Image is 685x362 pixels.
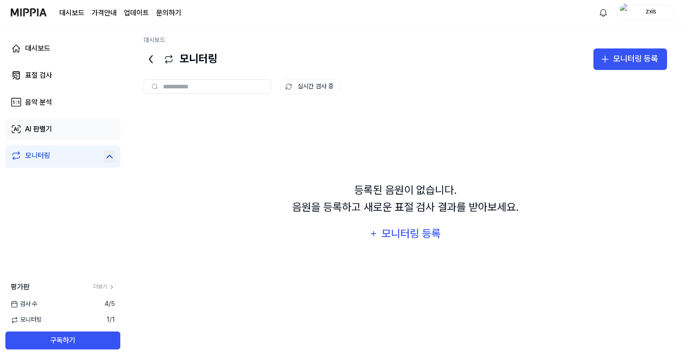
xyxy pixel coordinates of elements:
[25,70,52,81] div: 표절 검사
[93,283,115,291] a: 더보기
[613,52,658,65] div: 모니터링 등록
[92,8,117,18] a: 가격안내
[106,315,115,324] span: 1 / 1
[25,150,50,163] div: 모니터링
[593,48,667,70] button: 모니터링 등록
[5,331,120,349] button: 구독하기
[617,5,674,20] button: profilezxis
[5,118,120,140] a: AI 판별기
[5,38,120,59] a: 대시보드
[156,8,181,18] a: 문의하기
[633,7,668,17] div: zxis
[144,48,217,70] div: 모니터링
[5,65,120,86] a: 표절 검사
[25,97,52,108] div: 음악 분석
[11,300,37,309] span: 검사 수
[59,8,84,18] a: 대시보드
[144,36,165,44] a: 대시보드
[598,7,609,18] img: 알림
[620,4,631,22] img: profile
[25,43,50,54] div: 대시보드
[105,300,115,309] span: 4 / 5
[280,79,341,94] button: 실시간 검사 중
[381,225,442,242] div: 모니터링 등록
[292,182,519,216] div: 등록된 음원이 없습니다. 음원을 등록하고 새로운 표절 검사 결과를 받아보세요.
[11,315,42,324] span: 모니터링
[11,282,30,292] span: 평가판
[364,223,447,244] button: 모니터링 등록
[5,92,120,113] a: 음악 분석
[11,150,101,163] a: 모니터링
[124,8,149,18] a: 업데이트
[25,124,52,135] div: AI 판별기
